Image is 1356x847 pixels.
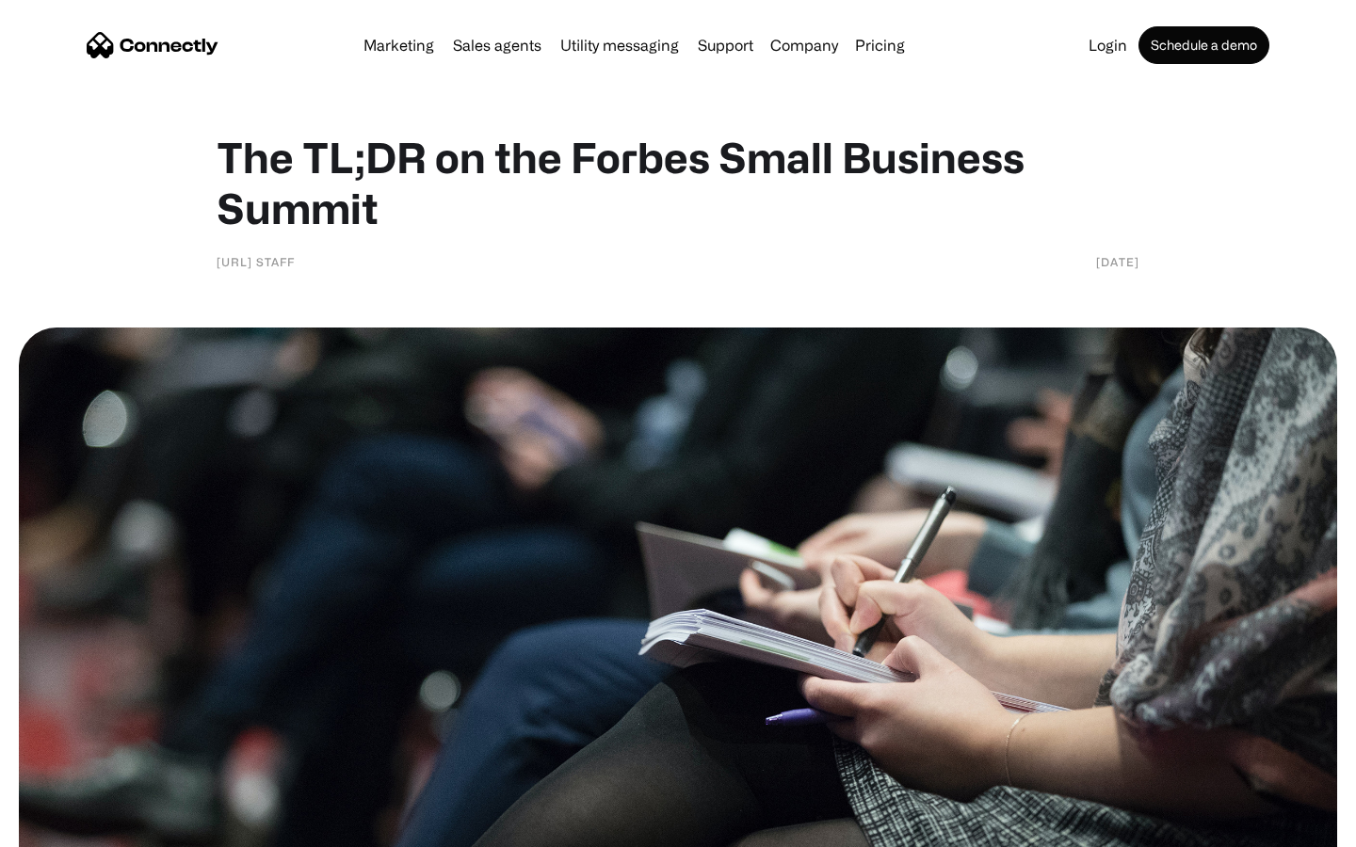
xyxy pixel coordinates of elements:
[690,38,761,53] a: Support
[217,132,1139,233] h1: The TL;DR on the Forbes Small Business Summit
[19,814,113,840] aside: Language selected: English
[1096,252,1139,271] div: [DATE]
[356,38,442,53] a: Marketing
[38,814,113,840] ul: Language list
[847,38,912,53] a: Pricing
[1081,38,1135,53] a: Login
[770,32,838,58] div: Company
[445,38,549,53] a: Sales agents
[217,252,295,271] div: [URL] Staff
[1138,26,1269,64] a: Schedule a demo
[553,38,686,53] a: Utility messaging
